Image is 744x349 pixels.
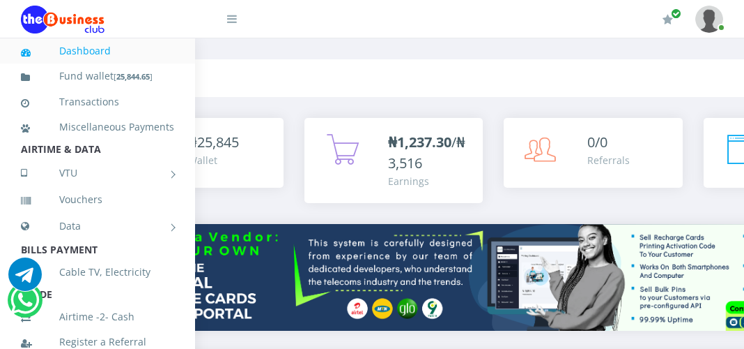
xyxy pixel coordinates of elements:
a: Transactions [21,86,174,118]
div: Wallet [188,153,239,168]
a: 0/0 Referrals [504,118,683,188]
a: Fund wallet[25,844.65] [21,60,174,93]
span: Renew/Upgrade Subscription [671,8,681,19]
b: 25,844.65 [116,71,150,82]
a: Miscellaneous Payments [21,111,174,143]
a: Data [21,209,174,244]
b: ₦1,237.30 [388,133,451,151]
a: Vouchers [21,184,174,216]
img: User [695,6,723,33]
span: /₦3,516 [388,133,465,172]
span: 25,845 [197,133,239,151]
span: 0/0 [587,133,607,151]
a: Dashboard [21,35,174,67]
small: [ ] [114,71,153,82]
a: Cable TV, Electricity [21,256,174,288]
a: Airtime -2- Cash [21,301,174,333]
a: Chat for support [8,268,42,291]
div: Earnings [388,174,470,188]
img: Logo [21,6,104,34]
i: Renew/Upgrade Subscription [662,14,673,25]
div: ₦ [188,132,239,153]
a: Chat for support [10,294,39,317]
div: Referrals [587,153,630,168]
a: ₦1,237.30/₦3,516 Earnings [304,118,483,203]
a: VTU [21,156,174,191]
